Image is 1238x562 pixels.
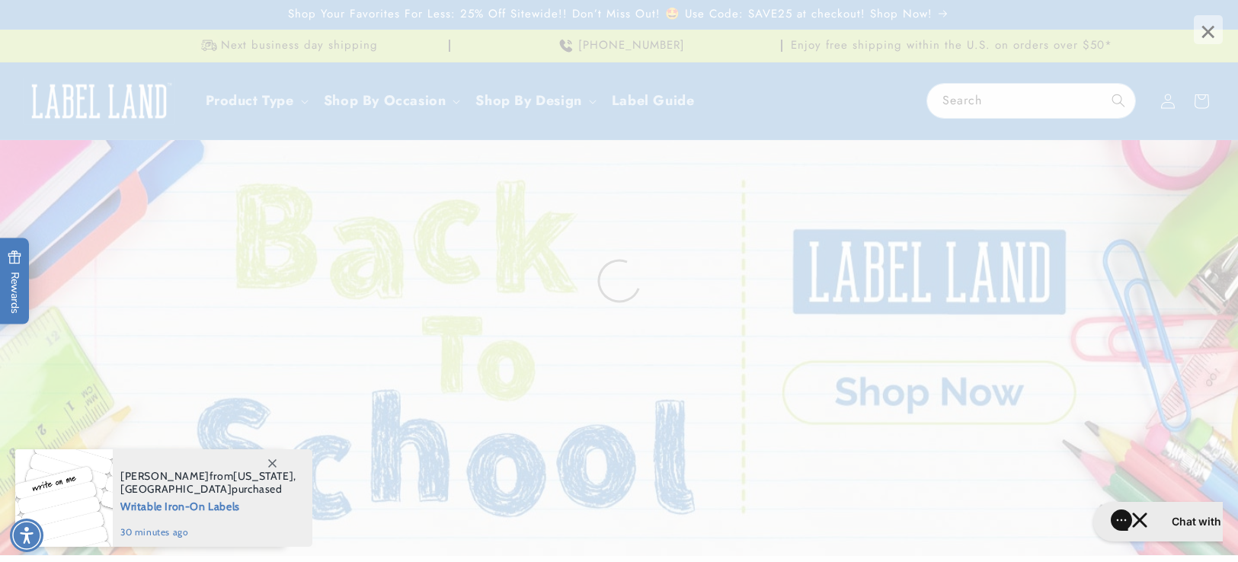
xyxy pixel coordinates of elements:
[86,18,151,33] h2: Chat with us
[120,470,296,496] span: from , purchased
[120,469,210,483] span: [PERSON_NAME]
[120,482,232,496] span: [GEOGRAPHIC_DATA]
[120,525,296,539] span: 30 minutes ago
[1086,497,1223,547] iframe: Gorgias live chat messenger
[8,251,22,314] span: Rewards
[120,496,296,515] span: Writable Iron-On Labels
[10,519,43,552] div: Accessibility Menu
[233,469,293,483] span: [US_STATE]
[1194,15,1223,44] span: Close
[8,5,168,45] button: Gorgias live chat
